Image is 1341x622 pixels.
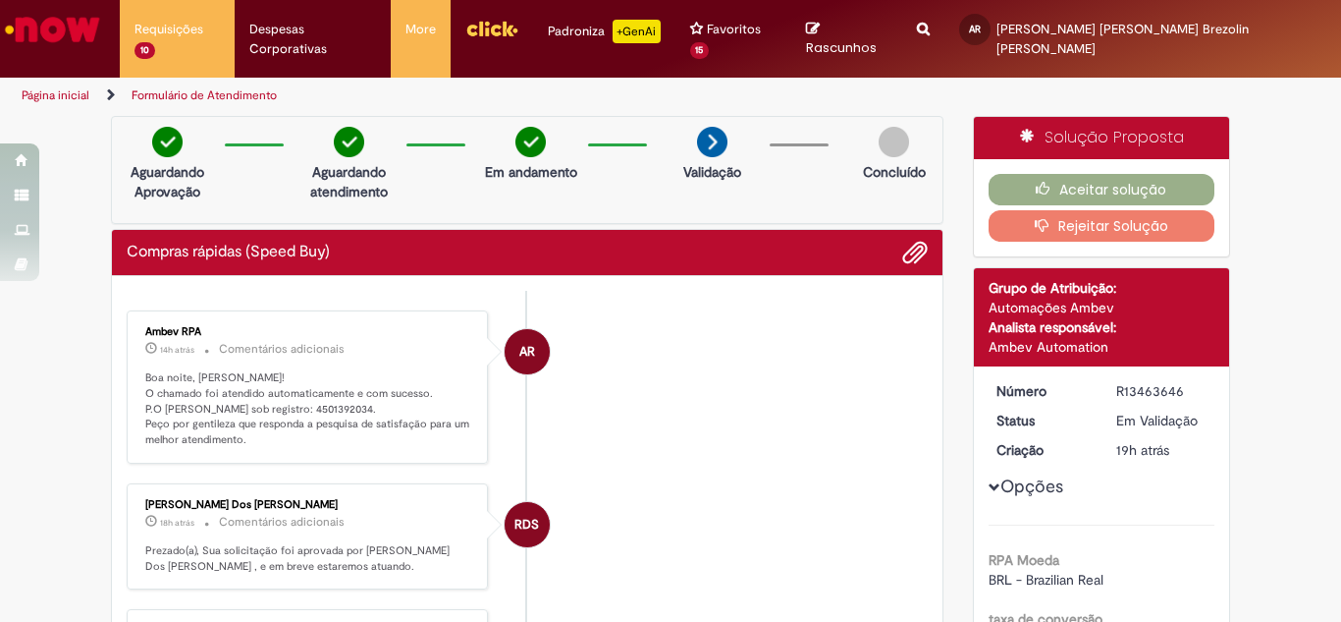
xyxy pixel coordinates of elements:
p: Boa noite, [PERSON_NAME]! O chamado foi atendido automaticamente e com sucesso. P.O [PERSON_NAME]... [145,370,472,448]
p: Em andamento [485,162,577,182]
span: Requisições [134,20,203,39]
div: Automações Ambev [989,298,1215,317]
span: RDS [514,501,539,548]
span: [PERSON_NAME] [PERSON_NAME] Brezolin [PERSON_NAME] [996,21,1249,57]
div: Em Validação [1116,411,1207,430]
button: Rejeitar Solução [989,210,1215,242]
p: Aguardando Aprovação [120,162,215,201]
dt: Status [982,411,1102,430]
div: [PERSON_NAME] Dos [PERSON_NAME] [145,499,472,511]
img: img-circle-grey.png [879,127,909,157]
div: Ambev RPA [505,329,550,374]
span: 19h atrás [1116,441,1169,459]
b: RPA Moeda [989,551,1059,569]
small: Comentários adicionais [219,514,345,531]
span: BRL - Brazilian Real [989,571,1103,589]
img: check-circle-green.png [515,127,546,157]
h2: Compras rápidas (Speed Buy) Histórico de tíquete [127,244,330,261]
span: Favoritos [707,20,761,39]
span: 10 [134,42,155,59]
span: Despesas Corporativas [249,20,376,59]
div: Grupo de Atribuição: [989,278,1215,298]
img: click_logo_yellow_360x200.png [465,14,518,43]
div: Padroniza [548,20,661,43]
img: check-circle-green.png [334,127,364,157]
time: 29/08/2025 16:54:59 [1116,441,1169,459]
span: AR [519,328,535,375]
span: More [405,20,436,39]
small: Comentários adicionais [219,341,345,358]
div: Ambev RPA [145,326,472,338]
p: Validação [683,162,741,182]
span: Rascunhos [806,38,877,57]
time: 29/08/2025 17:47:01 [160,517,194,529]
a: Página inicial [22,87,89,103]
p: Aguardando atendimento [301,162,397,201]
span: AR [969,23,981,35]
p: +GenAi [613,20,661,43]
div: R13463646 [1116,381,1207,401]
a: Formulário de Atendimento [132,87,277,103]
div: Ricardo Dos Santos [505,502,550,547]
button: Aceitar solução [989,174,1215,205]
div: Analista responsável: [989,317,1215,337]
button: Adicionar anexos [902,240,928,265]
span: 18h atrás [160,517,194,529]
span: 15 [690,42,710,59]
a: Rascunhos [806,21,888,57]
ul: Trilhas de página [15,78,880,114]
span: 14h atrás [160,344,194,356]
div: 29/08/2025 16:54:59 [1116,440,1207,460]
img: ServiceNow [2,10,103,49]
img: check-circle-green.png [152,127,183,157]
dt: Criação [982,440,1102,460]
img: arrow-next.png [697,127,727,157]
p: Concluído [863,162,926,182]
dt: Número [982,381,1102,401]
time: 29/08/2025 21:26:25 [160,344,194,356]
div: Solução Proposta [974,117,1230,159]
p: Prezado(a), Sua solicitação foi aprovada por [PERSON_NAME] Dos [PERSON_NAME] , e em breve estarem... [145,543,472,574]
div: Ambev Automation [989,337,1215,357]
